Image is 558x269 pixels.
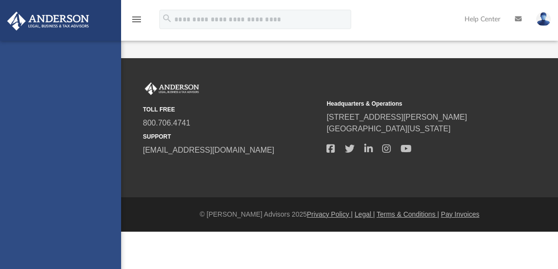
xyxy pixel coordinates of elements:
a: 800.706.4741 [143,119,190,127]
a: Privacy Policy | [307,210,353,218]
a: menu [131,18,142,25]
a: [EMAIL_ADDRESS][DOMAIN_NAME] [143,146,274,154]
a: Terms & Conditions | [377,210,439,218]
small: Headquarters & Operations [326,99,503,108]
a: Legal | [355,210,375,218]
a: [STREET_ADDRESS][PERSON_NAME] [326,113,467,121]
img: Anderson Advisors Platinum Portal [4,12,92,31]
div: © [PERSON_NAME] Advisors 2025 [121,209,558,220]
img: Anderson Advisors Platinum Portal [143,82,201,95]
a: Pay Invoices [441,210,479,218]
i: search [162,13,172,24]
img: User Pic [536,12,551,26]
small: SUPPORT [143,132,320,141]
small: TOLL FREE [143,105,320,114]
a: [GEOGRAPHIC_DATA][US_STATE] [326,125,450,133]
i: menu [131,14,142,25]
